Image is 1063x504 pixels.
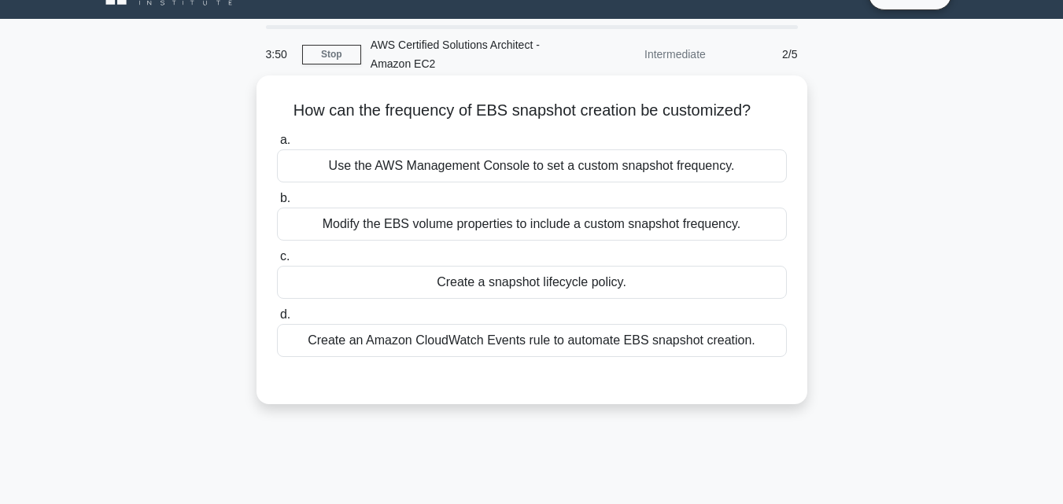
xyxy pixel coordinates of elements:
div: AWS Certified Solutions Architect - Amazon EC2 [361,29,578,79]
span: c. [280,249,290,263]
div: Create an Amazon CloudWatch Events rule to automate EBS snapshot creation. [277,324,787,357]
div: Use the AWS Management Console to set a custom snapshot frequency. [277,149,787,182]
a: Stop [302,45,361,64]
span: d. [280,307,290,321]
span: a. [280,133,290,146]
span: b. [280,191,290,204]
div: Create a snapshot lifecycle policy. [277,266,787,299]
div: 3:50 [257,39,302,70]
div: Intermediate [578,39,715,70]
div: 2/5 [715,39,807,70]
h5: How can the frequency of EBS snapshot creation be customized? [275,101,788,121]
div: Modify the EBS volume properties to include a custom snapshot frequency. [277,208,787,241]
